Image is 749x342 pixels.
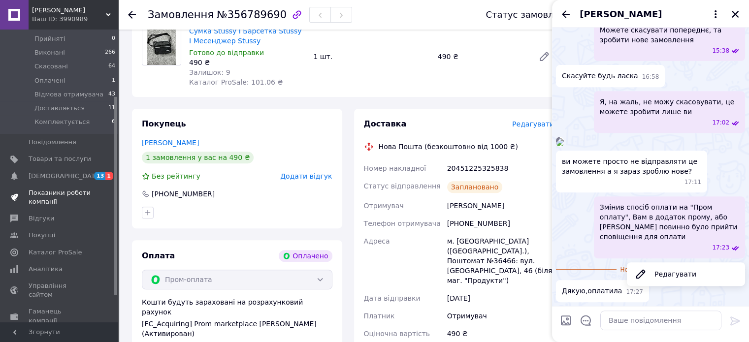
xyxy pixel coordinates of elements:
span: ви можете просто не вiдправляти це замовлення а я зараз зроблю нове? [562,156,701,176]
div: Отримувач [445,307,556,325]
span: Залишок: 9 [189,68,230,76]
img: Сумка Stussy І Барсетка Stussy I Месенджер Stussy [147,27,176,65]
span: Замовлення [148,9,214,21]
span: Виконані [34,48,65,57]
span: Я, на жаль, не можу скасовувати, це можете зробити лише ви [600,97,739,117]
span: Управління сайтом [29,281,91,299]
span: Товари та послуги [29,155,91,163]
span: 6 [112,118,115,126]
div: Статус замовлення [486,10,576,20]
span: 0 [112,34,115,43]
span: Оціночна вартість [364,330,430,338]
span: 13 [94,172,105,180]
span: Відгуки [29,214,54,223]
span: Телефон отримувача [364,219,441,227]
span: Без рейтингу [152,172,200,180]
span: 17:11 12.08.2025 [684,178,702,187]
span: 16:58 12.08.2025 [642,73,659,81]
span: 17:02 12.08.2025 [712,119,729,127]
span: Оплачені [34,76,65,85]
div: Повернутися назад [128,10,136,20]
a: Редагувати [534,47,554,66]
span: Доставка [364,119,407,128]
div: Кошти будуть зараховані на розрахунковий рахунок [142,297,332,339]
span: 11 [108,104,115,113]
div: Ваш ID: 3990989 [32,15,118,24]
span: Адреса [364,237,390,245]
span: Скасовані [34,62,68,71]
span: 43 [108,90,115,99]
span: Повідомлення [29,138,76,147]
div: [DATE] [445,289,556,307]
span: Покупець [142,119,186,128]
span: Номер накладної [364,164,426,172]
button: [PERSON_NAME] [580,8,721,21]
span: Додати відгук [280,172,332,180]
span: [DEMOGRAPHIC_DATA] [29,172,101,181]
span: Каталог ProSale [29,248,82,257]
span: Дякую,оплатила [562,286,622,296]
span: 266 [105,48,115,57]
div: 1 замовлення у вас на 490 ₴ [142,152,254,163]
span: Прийняті [34,34,65,43]
span: Нове повідомлення [617,266,685,274]
div: Нова Пошта (безкоштовно від 1000 ₴) [376,142,521,152]
span: [PERSON_NAME] [580,8,662,21]
span: Платник [364,312,395,320]
div: 490 ₴ [434,50,530,63]
span: Доставляється [34,104,85,113]
button: Закрити [729,8,741,20]
div: 20451225325838 [445,159,556,177]
span: Редагувати [512,120,554,128]
span: Аналітика [29,265,63,274]
span: Покупці [29,231,55,240]
button: Назад [560,8,572,20]
div: [PERSON_NAME] [445,197,556,215]
span: Jinny Diller [32,6,106,15]
div: [PHONE_NUMBER] [445,215,556,232]
div: 490 ₴ [189,58,305,67]
span: Отримувач [364,202,404,210]
span: Змінив спосіб оплати на "Пром оплату", Вам в додаток прому, або [PERSON_NAME] повинно було прийти... [600,202,739,242]
span: 1 [105,172,113,180]
button: Відкрити шаблони відповідей [580,314,592,327]
div: Заплановано [447,181,503,193]
div: [PHONE_NUMBER] [151,189,216,199]
span: 17:27 12.08.2025 [626,288,643,296]
div: 1 шт. [309,50,433,63]
span: №356789690 [217,9,287,21]
span: Можете скасувати попереднє, та зробити нове замовлення [600,25,739,45]
div: м. [GEOGRAPHIC_DATA] ([GEOGRAPHIC_DATA].), Поштомат №36466: вул. [GEOGRAPHIC_DATA], 46 (біля маг.... [445,232,556,289]
span: Комплектується [34,118,90,126]
img: 143fb116-b744-469b-93d8-ea2a04ac5587_w500_h500 [556,138,564,146]
a: [PERSON_NAME] [142,139,199,147]
span: 1 [112,76,115,85]
span: Гаманець компанії [29,307,91,325]
span: 17:23 12.08.2025 [712,244,729,252]
div: Оплачено [279,250,332,262]
span: 64 [108,62,115,71]
div: [FC_Acquiring] Prom marketplace [PERSON_NAME] (Активирован) [142,319,332,339]
button: Редагувати [627,264,745,284]
span: Оплата [142,251,175,260]
span: Скасуйте будь ласка [562,71,638,81]
span: Показники роботи компанії [29,188,91,206]
span: Відмова отримувача [34,90,103,99]
span: Каталог ProSale: 101.06 ₴ [189,78,283,86]
span: Готово до відправки [189,49,264,57]
span: Дата відправки [364,294,421,302]
span: Статус відправлення [364,182,441,190]
span: 15:38 12.08.2025 [712,47,729,55]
